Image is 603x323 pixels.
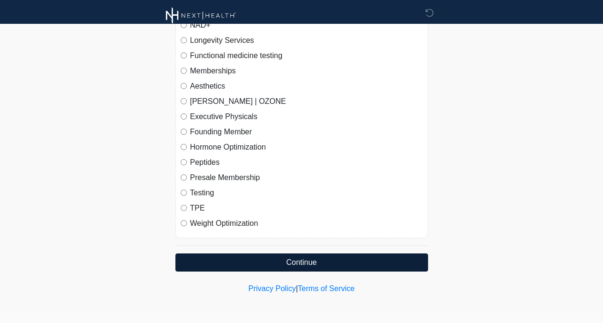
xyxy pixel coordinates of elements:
[190,111,423,122] label: Executive Physicals
[190,65,423,77] label: Memberships
[248,284,296,293] a: Privacy Policy
[181,83,187,89] input: Aesthetics
[190,202,423,214] label: TPE
[181,52,187,59] input: Functional medicine testing
[181,144,187,150] input: Hormone Optimization
[190,50,423,61] label: Functional medicine testing
[190,218,423,229] label: Weight Optimization
[181,98,187,104] input: [PERSON_NAME] | OZONE
[181,174,187,181] input: Presale Membership
[166,7,236,24] img: Next Health Wellness Logo
[190,96,423,107] label: [PERSON_NAME] | OZONE
[298,284,355,293] a: Terms of Service
[190,141,423,153] label: Hormone Optimization
[190,126,423,138] label: Founding Member
[190,81,423,92] label: Aesthetics
[181,205,187,211] input: TPE
[190,157,423,168] label: Peptides
[190,187,423,199] label: Testing
[181,113,187,120] input: Executive Physicals
[296,284,298,293] a: |
[190,172,423,183] label: Presale Membership
[181,37,187,43] input: Longevity Services
[181,159,187,165] input: Peptides
[181,129,187,135] input: Founding Member
[190,35,423,46] label: Longevity Services
[181,190,187,196] input: Testing
[181,68,187,74] input: Memberships
[175,253,428,272] button: Continue
[181,220,187,226] input: Weight Optimization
